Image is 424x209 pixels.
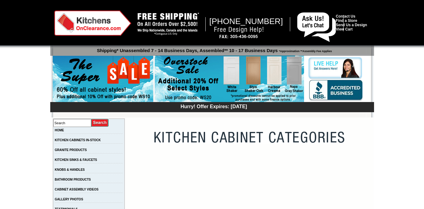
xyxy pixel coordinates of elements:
[336,14,355,18] a: Contact Us
[53,45,374,53] p: Shipping* Unassembled 7 - 14 Business Days, Assembled** 10 - 17 Business Days
[55,178,91,181] a: BATHROOM PRODUCTS
[209,17,283,26] span: [PHONE_NUMBER]
[53,103,374,109] div: Hurry! Offer Expires: [DATE]
[55,148,87,152] a: GRANITE PRODUCTS
[55,168,85,171] a: KNOBS & HANDLES
[91,119,109,127] input: Submit
[55,138,101,142] a: KITCHEN CABINETS IN-STOCK
[336,27,352,31] a: View Cart
[336,18,357,23] a: Find a Store
[336,23,367,27] a: Send Us a Design
[55,158,97,162] a: KITCHEN SINKS & FAUCETS
[55,188,99,191] a: CABINET ASSEMBLY VIDEOS
[278,48,332,53] span: *Approximation **Assembly Fee Applies
[55,198,83,201] a: GALLERY PHOTOS
[54,10,131,36] img: Kitchens on Clearance Logo
[55,129,64,132] a: HOME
